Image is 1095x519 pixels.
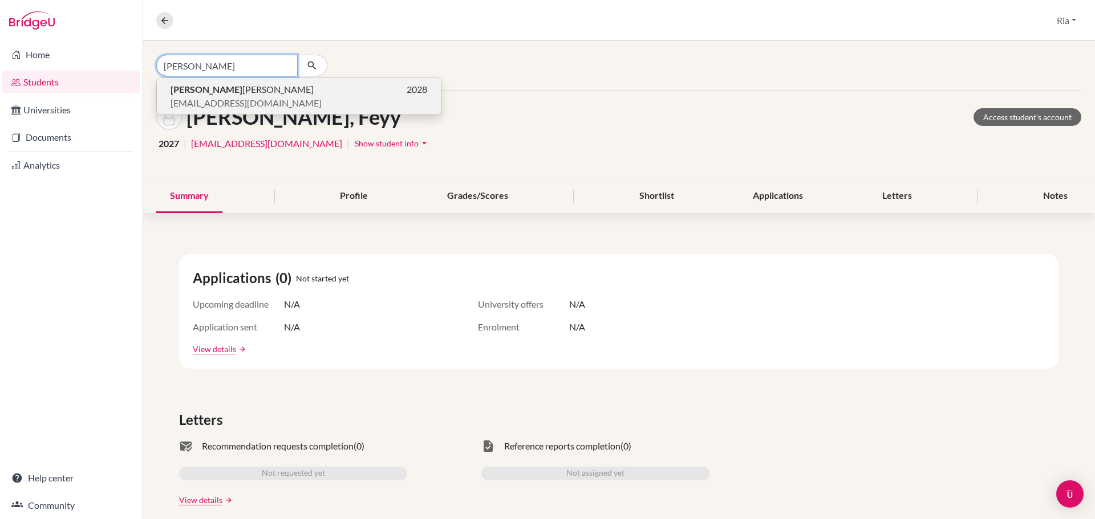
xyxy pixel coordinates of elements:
a: Access student's account [974,108,1081,126]
a: arrow_forward [236,345,246,353]
span: Enrolment [478,320,569,334]
div: Summary [156,179,222,213]
div: Profile [326,179,382,213]
span: (0) [275,268,296,288]
span: task [481,439,495,453]
span: | [347,137,350,150]
span: (0) [620,439,631,453]
span: Upcoming deadline [193,297,284,311]
div: Letters [869,179,926,213]
span: mark_email_read [179,439,193,453]
a: arrow_forward [222,496,233,504]
span: Not started yet [296,272,349,284]
span: Not requested yet [262,467,325,480]
span: Recommendation requests completion [202,439,354,453]
div: Open Intercom Messenger [1056,480,1084,508]
span: [EMAIL_ADDRESS][DOMAIN_NAME] [171,96,322,110]
button: [PERSON_NAME][PERSON_NAME]2028[EMAIL_ADDRESS][DOMAIN_NAME] [157,78,441,115]
b: [PERSON_NAME] [171,84,242,95]
a: [EMAIL_ADDRESS][DOMAIN_NAME] [191,137,342,150]
span: N/A [569,320,585,334]
a: Analytics [2,154,140,177]
a: View details [179,494,222,506]
span: 2027 [159,137,179,150]
a: Universities [2,99,140,121]
span: [PERSON_NAME] [171,83,314,96]
span: N/A [284,320,300,334]
a: Help center [2,467,140,489]
span: (0) [354,439,364,453]
span: | [184,137,186,150]
span: Applications [193,268,275,288]
a: Community [2,494,140,517]
div: Shortlist [626,179,688,213]
span: N/A [284,297,300,311]
span: 2028 [407,83,427,96]
span: N/A [569,297,585,311]
a: View details [193,343,236,355]
div: Notes [1029,179,1081,213]
a: Documents [2,126,140,149]
span: Show student info [355,138,419,148]
span: Letters [179,410,227,430]
a: Students [2,71,140,93]
div: Grades/Scores [433,179,522,213]
div: Applications [739,179,817,213]
i: arrow_drop_down [419,137,430,149]
img: Feyy Avilla Yolwans's avatar [156,104,182,130]
button: Show student infoarrow_drop_down [354,134,431,152]
button: Ria [1052,10,1081,31]
input: Find student by name... [156,55,298,76]
h1: [PERSON_NAME], Feyy [186,105,401,129]
a: Home [2,43,140,66]
span: University offers [478,297,569,311]
img: Bridge-U [9,11,55,30]
span: Application sent [193,320,284,334]
span: Not assigned yet [566,467,624,480]
span: Reference reports completion [504,439,620,453]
